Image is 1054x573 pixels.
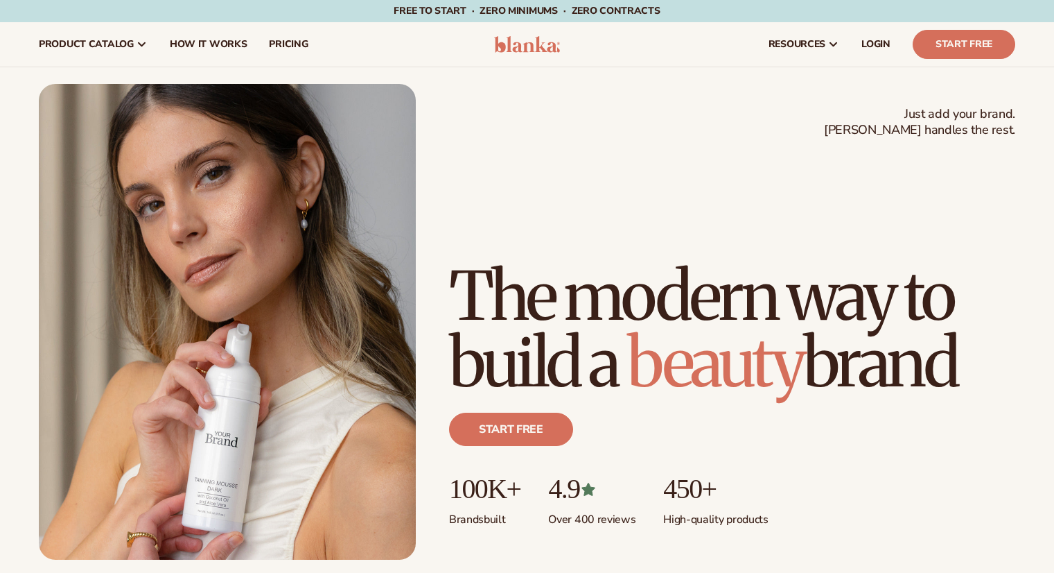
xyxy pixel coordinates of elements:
span: LOGIN [861,39,890,50]
a: Start Free [913,30,1015,59]
span: pricing [269,39,308,50]
p: Brands built [449,504,520,527]
p: Over 400 reviews [548,504,635,527]
img: Female holding tanning mousse. [39,84,416,560]
p: 4.9 [548,474,635,504]
a: Start free [449,413,573,446]
h1: The modern way to build a brand [449,263,1015,396]
span: How It Works [170,39,247,50]
span: resources [768,39,825,50]
p: High-quality products [663,504,768,527]
span: Just add your brand. [PERSON_NAME] handles the rest. [824,106,1015,139]
a: product catalog [28,22,159,67]
span: product catalog [39,39,134,50]
p: 100K+ [449,474,520,504]
p: 450+ [663,474,768,504]
img: logo [494,36,560,53]
span: beauty [627,321,803,404]
a: pricing [258,22,319,67]
a: How It Works [159,22,258,67]
a: resources [757,22,850,67]
a: LOGIN [850,22,902,67]
span: Free to start · ZERO minimums · ZERO contracts [394,4,660,17]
